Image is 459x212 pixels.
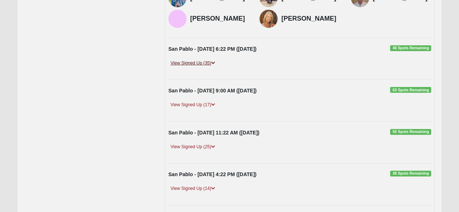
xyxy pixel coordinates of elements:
[259,10,278,28] img: Carol Bradshaw
[190,15,249,23] h4: [PERSON_NAME]
[390,87,431,93] span: 63 Spots Remaining
[168,10,187,28] img: Carl Eurenius
[168,46,257,52] strong: San Pablo - [DATE] 6:22 PM ([DATE])
[168,59,217,67] a: View Signed Up (35)
[390,45,431,51] span: 45 Spots Remaining
[168,88,257,93] strong: San Pablo - [DATE] 9:00 AM ([DATE])
[390,129,431,135] span: 55 Spots Remaining
[168,101,217,109] a: View Signed Up (17)
[281,15,340,23] h4: [PERSON_NAME]
[168,143,217,151] a: View Signed Up (25)
[168,185,217,192] a: View Signed Up (14)
[168,130,259,136] strong: San Pablo - [DATE] 11:22 AM ([DATE])
[390,171,431,176] span: 36 Spots Remaining
[168,171,257,177] strong: San Pablo - [DATE] 4:22 PM ([DATE])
